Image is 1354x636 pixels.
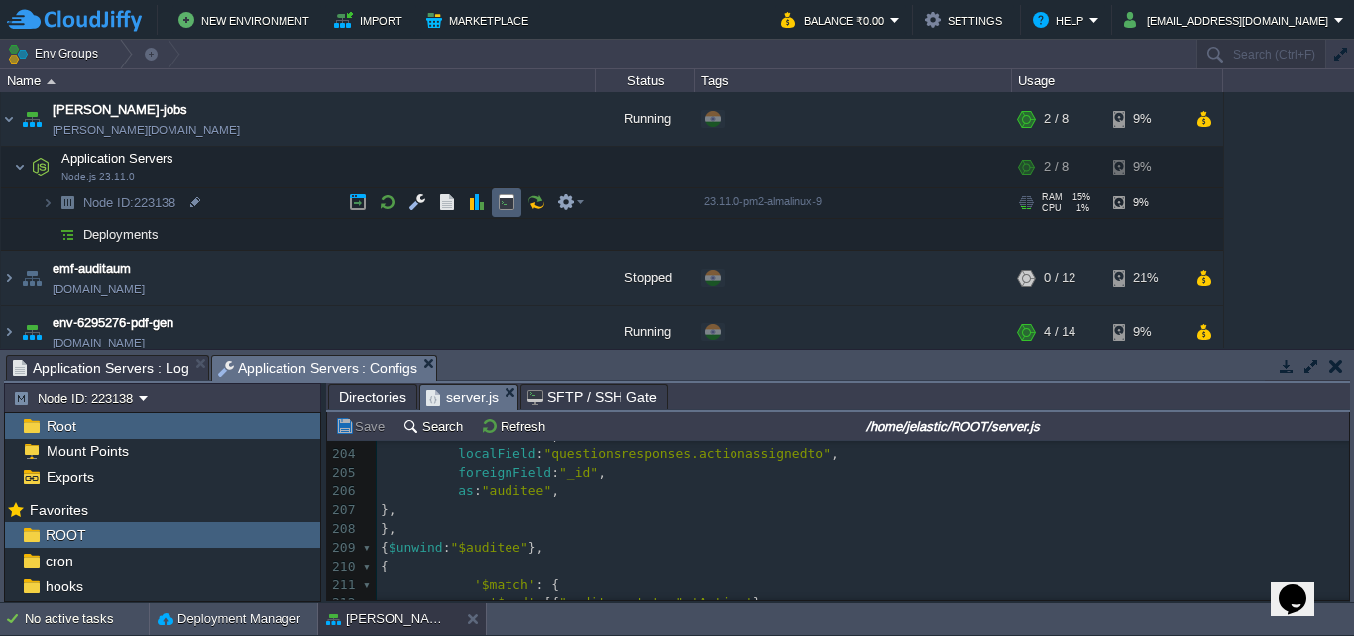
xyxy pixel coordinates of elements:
[53,100,187,120] a: [PERSON_NAME]-jobs
[7,40,105,67] button: Env Groups
[1113,306,1178,359] div: 9%
[42,552,76,570] a: cron
[43,443,132,460] a: Mount Points
[1013,69,1222,92] div: Usage
[47,79,56,84] img: AMDAwAAAACH5BAEAAAAALAAAAAABAAEAAAICRAEAOw==
[598,465,606,480] span: ,
[474,483,482,498] span: :
[696,69,1011,92] div: Tags
[18,306,46,359] img: AMDAwAAAACH5BAEAAAAALAAAAAABAAEAAAICRAEAOw==
[536,595,559,610] span: :[{
[334,8,408,32] button: Import
[704,195,822,207] span: 23.11.0-pm2-almalinux-9
[559,465,598,480] span: "_id"
[218,356,418,381] span: Application Servers : Configs
[596,306,695,359] div: Running
[543,446,831,461] span: "questionsresponses.actionassignedto"
[458,465,551,480] span: foreignField
[53,279,145,299] a: [DOMAIN_NAME]
[1042,203,1062,213] span: CPU
[1,92,17,146] img: AMDAwAAAACH5BAEAAAAALAAAAAABAAEAAAICRAEAOw==
[1071,192,1090,202] span: 15%
[59,151,176,166] a: Application ServersNode.js 23.11.0
[327,539,359,558] div: 209
[683,595,691,610] span: :
[527,385,657,409] span: SFTP / SSH Gate
[158,609,300,629] button: Deployment Manager
[53,120,240,140] a: [PERSON_NAME][DOMAIN_NAME]
[551,428,559,443] span: ,
[1033,8,1089,32] button: Help
[81,194,178,211] span: 223138
[1044,147,1069,187] div: 2 / 8
[43,468,97,486] a: Exports
[339,385,406,409] span: Directories
[691,595,753,610] span: 'Active'
[25,603,149,635] div: No active tasks
[26,501,91,519] span: Favorites
[458,428,489,443] span: from
[458,446,535,461] span: localField
[335,417,391,435] button: Save
[81,226,162,243] a: Deployments
[1124,8,1334,32] button: [EMAIL_ADDRESS][DOMAIN_NAME]
[1,251,17,305] img: AMDAwAAAACH5BAEAAAAALAAAAAABAAEAAAICRAEAOw==
[1113,147,1178,187] div: 9%
[53,314,173,333] a: env-6295276-pdf-gen
[551,465,559,480] span: :
[450,540,527,555] span: "$auditee"
[327,482,359,501] div: 206
[26,502,91,518] a: Favorites
[753,595,761,610] span: }
[402,417,469,435] button: Search
[559,595,683,610] span: "auditee.status"
[42,219,54,250] img: AMDAwAAAACH5BAEAAAAALAAAAAABAAEAAAICRAEAOw==
[327,464,359,483] div: 205
[490,428,498,443] span: :
[482,483,551,498] span: "auditee"
[327,558,359,576] div: 210
[81,194,178,211] a: Node ID:223138
[481,417,551,435] button: Refresh
[2,69,595,92] div: Name
[61,171,135,183] span: Node.js 23.11.0
[536,446,544,461] span: :
[497,428,551,443] span: "users"
[54,188,81,218] img: AMDAwAAAACH5BAEAAAAALAAAAAABAAEAAAICRAEAOw==
[1044,251,1075,305] div: 0 / 12
[327,576,359,595] div: 211
[831,446,839,461] span: ,
[925,8,1008,32] button: Settings
[1271,557,1334,616] iframe: chat widget
[1042,192,1063,202] span: RAM
[490,595,536,610] span: '$and'
[54,219,81,250] img: AMDAwAAAACH5BAEAAAAALAAAAAABAAEAAAICRAEAOw==
[596,251,695,305] div: Stopped
[419,384,518,409] li: /home/jelastic/ROOT/server.js
[1070,203,1089,213] span: 1%
[1113,251,1178,305] div: 21%
[1,306,17,359] img: AMDAwAAAACH5BAEAAAAALAAAAAABAAEAAAICRAEAOw==
[42,577,86,595] a: hooks
[536,577,559,592] span: : {
[1044,306,1075,359] div: 4 / 14
[381,521,396,536] span: },
[27,147,55,187] img: AMDAwAAAACH5BAEAAAAALAAAAAABAAEAAAICRAEAOw==
[7,8,142,33] img: CloudJiffy
[1113,92,1178,146] div: 9%
[326,609,451,629] button: [PERSON_NAME]-jobs
[53,259,131,279] span: emf-auditaum
[381,559,389,573] span: {
[327,594,359,613] div: 212
[53,333,145,353] a: [DOMAIN_NAME]
[327,445,359,464] div: 204
[443,540,451,555] span: :
[13,389,139,407] button: Node ID: 223138
[14,147,26,187] img: AMDAwAAAACH5BAEAAAAALAAAAAABAAEAAAICRAEAOw==
[327,520,359,539] div: 208
[18,251,46,305] img: AMDAwAAAACH5BAEAAAAALAAAAAABAAEAAAICRAEAOw==
[596,92,695,146] div: Running
[42,188,54,218] img: AMDAwAAAACH5BAEAAAAALAAAAAABAAEAAAICRAEAOw==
